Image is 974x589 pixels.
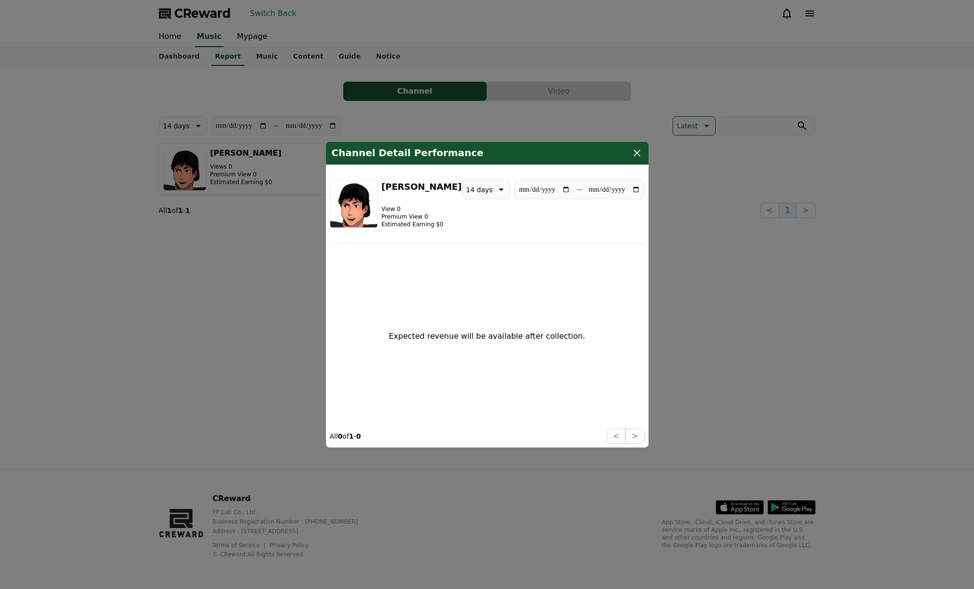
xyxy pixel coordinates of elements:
p: Estimated Earning $0 [382,221,462,228]
h3: [PERSON_NAME] [382,180,462,194]
h4: Channel Detail Performance [332,147,484,159]
strong: 1 [349,432,354,440]
strong: 0 [338,432,343,440]
p: View 0 [382,205,462,213]
button: > [625,428,644,443]
button: < [607,428,625,443]
p: All of - [330,431,361,441]
div: modal [326,142,649,448]
p: ~ [576,184,582,196]
p: Expected revenue will be available after collection. [389,330,585,342]
p: 14 days [466,183,493,196]
p: Premium View 0 [382,213,462,221]
button: 14 days [462,180,510,199]
strong: 0 [356,432,361,440]
img: Danny Rayes [330,180,378,228]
